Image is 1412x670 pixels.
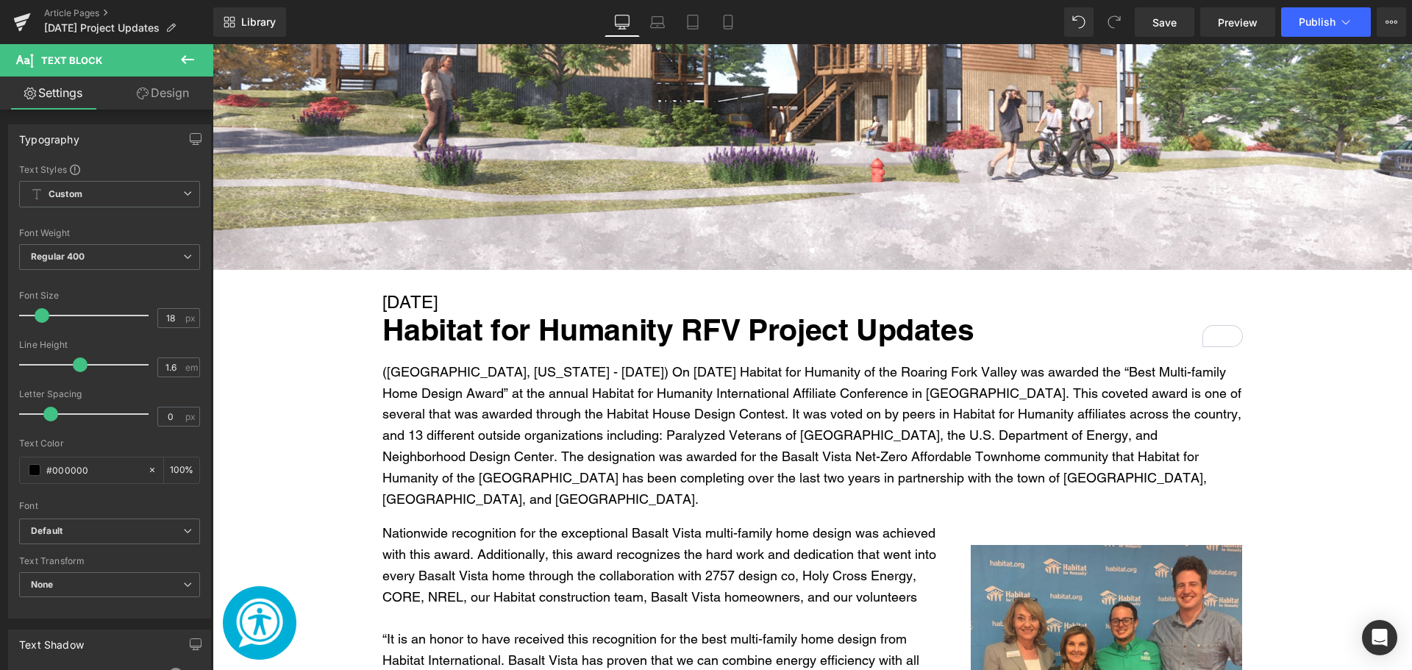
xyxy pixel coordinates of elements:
[31,251,85,262] b: Regular 400
[1099,7,1129,37] button: Redo
[19,556,200,566] div: Text Transform
[1218,15,1258,30] span: Preview
[241,15,276,29] span: Library
[1362,620,1397,655] div: Open Intercom Messenger
[581,204,586,209] li: Page dot 1
[1281,7,1371,37] button: Publish
[19,291,200,301] div: Font Size
[19,501,200,511] div: Font
[44,22,160,34] span: [DATE] Project Updates
[1377,7,1406,37] button: More
[170,248,226,268] span: [DATE]
[31,579,54,590] b: None
[710,7,746,37] a: Mobile
[19,340,200,350] div: Line Height
[675,7,710,37] a: Tablet
[1200,7,1275,37] a: Preview
[613,204,618,209] li: Page dot 3
[41,54,102,66] span: Text Block
[46,462,140,478] input: Color
[170,268,1030,303] div: To enrich screen reader interactions, please activate Accessibility in Grammarly extension settings
[170,320,1029,463] span: ([GEOGRAPHIC_DATA], [US_STATE] - [DATE]) On [DATE] Habitat for Humanity of the Roaring Fork Valle...
[605,7,640,37] a: Desktop
[164,457,199,483] div: %
[1152,15,1177,30] span: Save
[1299,16,1336,28] span: Publish
[19,630,84,651] div: Text Shadow
[19,438,200,449] div: Text Color
[110,76,216,110] a: Design
[49,188,82,201] b: Custom
[597,204,602,209] li: Page dot 2
[170,481,724,560] span: Nationwide recognition for the exceptional Basalt Vista multi-family home design was achieved wit...
[21,553,73,605] img: Launch Recite Me
[213,7,286,37] a: New Library
[185,412,198,421] span: px
[213,44,1412,670] iframe: To enrich screen reader interactions, please activate Accessibility in Grammarly extension settings
[185,363,198,372] span: em
[640,7,675,37] a: Laptop
[1064,7,1094,37] button: Undo
[44,7,213,19] a: Article Pages
[31,525,63,538] i: Default
[19,228,200,238] div: Font Weight
[10,542,84,616] div: Launch Recite Me
[170,268,1030,303] h1: Habitat for Humanity RFV Project Updates
[19,125,79,146] div: Typography
[19,163,200,175] div: Text Styles
[185,313,198,323] span: px
[19,389,200,399] div: Letter Spacing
